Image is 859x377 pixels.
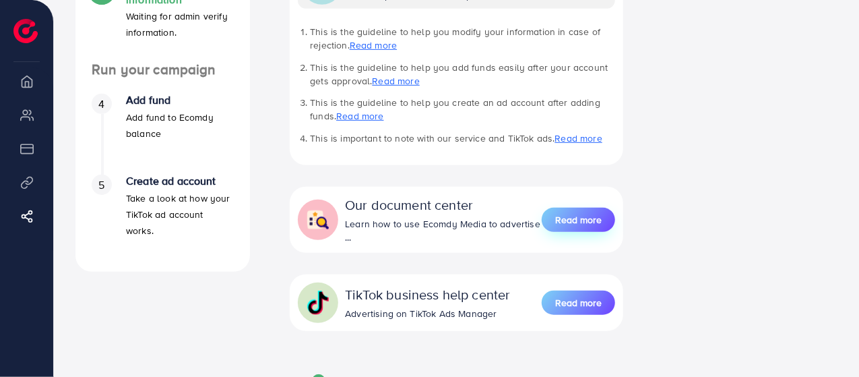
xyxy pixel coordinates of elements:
li: This is the guideline to help you add funds easily after your account gets approval. [310,61,615,88]
iframe: Chat [802,316,849,367]
a: Read more [336,109,383,123]
div: Advertising on TikTok Ads Manager [345,307,510,320]
a: Read more [555,132,602,145]
li: This is the guideline to help you create an ad account after adding funds. [310,96,615,123]
div: Our document center [345,195,542,214]
a: Read more [542,289,615,316]
span: 4 [98,96,104,112]
a: Read more [350,38,397,52]
img: logo [13,19,38,43]
p: Add fund to Ecomdy balance [126,109,234,142]
h4: Add fund [126,94,234,107]
h4: Create ad account [126,175,234,187]
a: Read more [542,206,615,233]
span: Read more [555,213,602,227]
li: This is important to note with our service and TikTok ads. [310,132,615,145]
span: Read more [555,296,602,310]
p: Take a look at how your TikTok ad account works. [126,190,234,239]
li: This is the guideline to help you modify your information in case of rejection. [310,25,615,53]
span: 5 [98,177,104,193]
a: Read more [372,74,419,88]
p: Waiting for admin verify information. [126,8,234,40]
li: Create ad account [75,175,250,256]
img: collapse [306,208,330,232]
div: Learn how to use Ecomdy Media to advertise ... [345,217,542,245]
div: TikTok business help center [345,285,510,304]
li: Add fund [75,94,250,175]
button: Read more [542,208,615,232]
button: Read more [542,291,615,315]
img: collapse [306,291,330,315]
h4: Run your campaign [75,61,250,78]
